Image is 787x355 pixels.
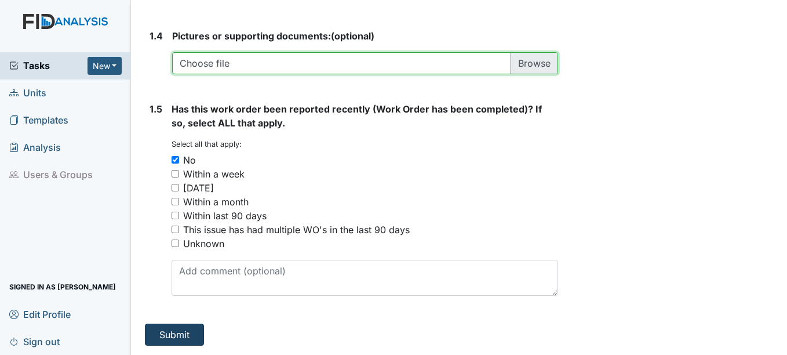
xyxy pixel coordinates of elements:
span: Edit Profile [9,305,71,323]
input: This issue has had multiple WO's in the last 90 days [172,226,179,233]
strong: (optional) [172,29,558,43]
span: Pictures or supporting documents: [172,30,331,42]
label: 1.4 [150,29,163,43]
div: Unknown [183,237,224,251]
input: [DATE] [172,184,179,191]
input: Within a week [172,170,179,178]
input: Within a month [172,198,179,205]
input: No [172,156,179,164]
input: Within last 90 days [172,212,179,219]
span: Has this work order been reported recently (Work Order has been completed)? If so, select ALL tha... [172,103,542,129]
span: Signed in as [PERSON_NAME] [9,278,116,296]
a: Tasks [9,59,88,73]
button: Submit [145,324,204,346]
small: Select all that apply: [172,140,242,148]
label: 1.5 [150,102,162,116]
div: Within last 90 days [183,209,267,223]
button: New [88,57,122,75]
div: Within a month [183,195,249,209]
div: [DATE] [183,181,214,195]
span: Units [9,84,46,102]
div: This issue has had multiple WO's in the last 90 days [183,223,410,237]
span: Templates [9,111,68,129]
div: Within a week [183,167,245,181]
div: No [183,153,196,167]
input: Unknown [172,240,179,247]
span: Analysis [9,139,61,157]
span: Sign out [9,332,60,350]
